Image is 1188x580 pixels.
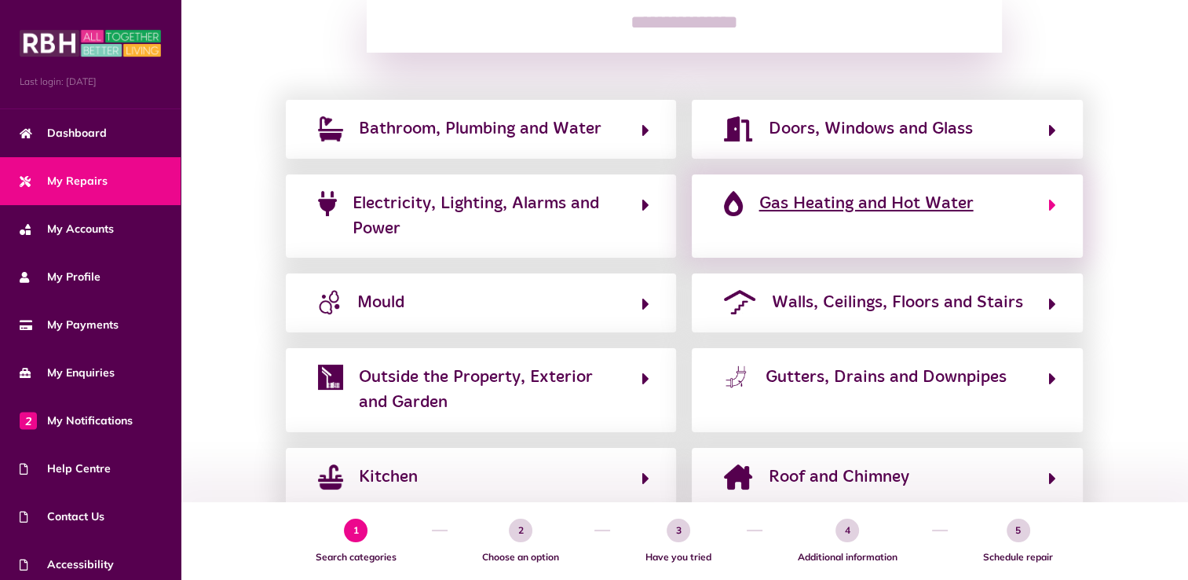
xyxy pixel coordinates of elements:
[20,556,114,573] span: Accessibility
[719,464,1055,490] button: Roof and Chimney
[359,464,418,490] span: Kitchen
[313,364,649,417] button: Outside the Property, Exterior and Garden
[353,191,626,242] span: Electricity, Lighting, Alarms and Power
[719,116,1055,142] button: Doors, Windows and Glass
[20,28,161,59] img: MyRBH
[313,289,649,316] button: Mould
[724,365,749,390] img: leaking-pipe.png
[724,191,743,216] img: fire-flame-simple-solid-purple.png
[20,412,37,429] span: 2
[20,365,115,381] span: My Enquiries
[357,290,404,315] span: Mould
[719,364,1055,417] button: Gutters, Drains and Downpipes
[770,550,925,564] span: Additional information
[724,116,752,141] img: door-open-solid-purple.png
[771,290,1022,315] span: Walls, Ceilings, Floors and Stairs
[313,116,649,142] button: Bathroom, Plumbing and Water
[318,464,343,490] img: sink.png
[20,75,161,89] span: Last login: [DATE]
[667,519,690,542] span: 3
[835,519,859,542] span: 4
[956,550,1080,564] span: Schedule repair
[318,191,337,216] img: plug-solid-purple.png
[618,550,739,564] span: Have you tried
[768,116,972,141] span: Doors, Windows and Glass
[724,464,752,490] img: house-chimney-solid-purple.png
[20,461,111,477] span: Help Centre
[20,413,133,429] span: My Notifications
[20,125,107,141] span: Dashboard
[20,317,119,333] span: My Payments
[313,190,649,243] button: Electricity, Lighting, Alarms and Power
[20,508,104,525] span: Contact Us
[359,116,601,141] span: Bathroom, Plumbing and Water
[719,190,1055,243] button: Gas Heating and Hot Water
[313,464,649,490] button: Kitchen
[719,289,1055,316] button: Walls, Ceilings, Floors and Stairs
[288,550,424,564] span: Search categories
[509,519,532,542] span: 2
[344,519,367,542] span: 1
[20,269,101,285] span: My Profile
[20,221,114,237] span: My Accounts
[20,173,108,189] span: My Repairs
[318,365,343,390] img: external.png
[765,365,1006,390] span: Gutters, Drains and Downpipes
[758,191,973,216] span: Gas Heating and Hot Water
[724,290,755,315] img: roof-stairs-purple.png
[455,550,587,564] span: Choose an option
[768,464,908,490] span: Roof and Chimney
[318,116,343,141] img: bath.png
[359,365,626,416] span: Outside the Property, Exterior and Garden
[318,290,342,315] img: mould-icon.jpg
[1007,519,1030,542] span: 5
